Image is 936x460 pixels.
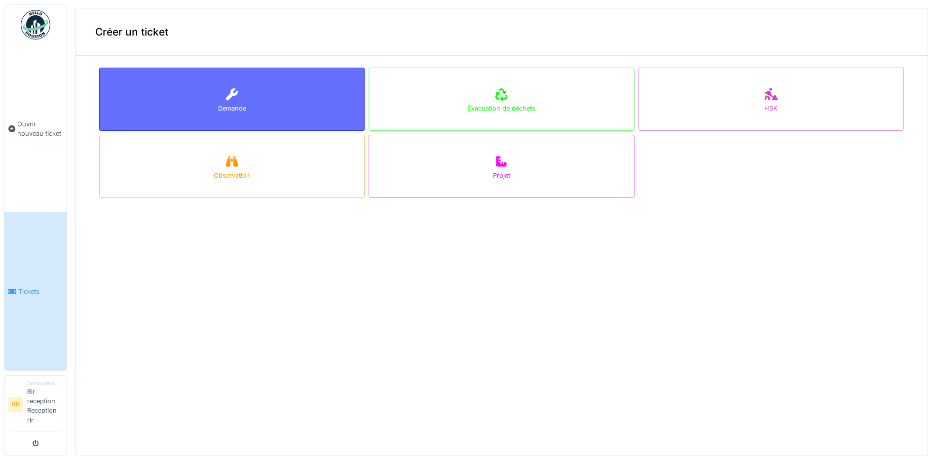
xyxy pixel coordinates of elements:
[467,104,535,113] div: Évacuation de déchets
[17,119,63,138] span: Ouvrir nouveau ticket
[218,104,246,113] div: Demande
[8,380,63,431] a: RR DemandeurRlr reception Reception rlr
[27,380,63,387] div: Demandeur
[493,171,510,180] div: Projet
[214,171,250,180] div: Observation
[18,287,63,296] span: Tickets
[4,45,67,212] a: Ouvrir nouveau ticket
[4,212,67,370] a: Tickets
[21,10,50,39] img: Badge_color-CXgf-gQk.svg
[27,380,63,429] li: Rlr reception Reception rlr
[764,104,778,113] div: HSK
[8,397,23,412] li: RR
[75,8,928,56] div: Créer un ticket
